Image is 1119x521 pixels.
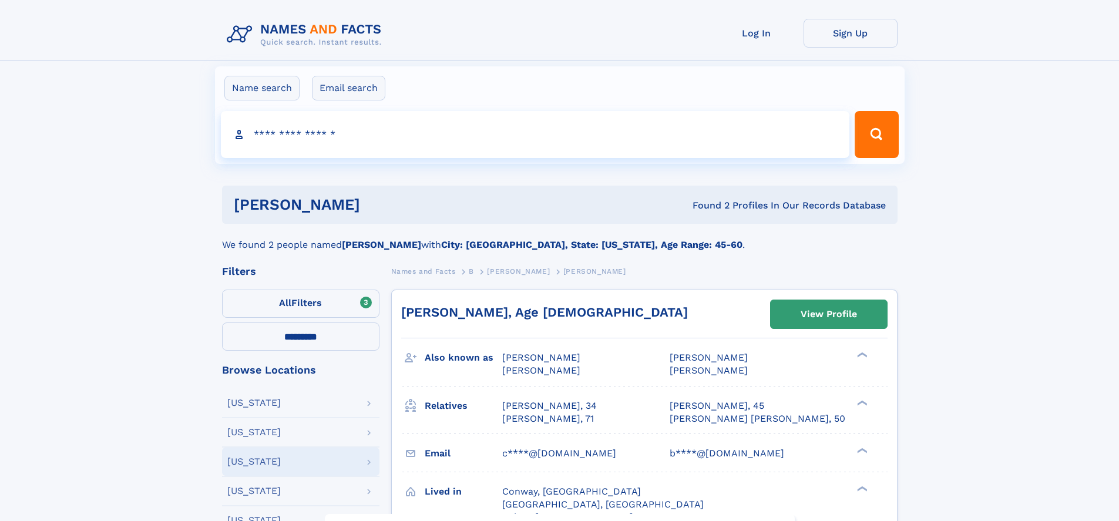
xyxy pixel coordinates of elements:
span: [GEOGRAPHIC_DATA], [GEOGRAPHIC_DATA] [502,499,704,510]
b: [PERSON_NAME] [342,239,421,250]
div: We found 2 people named with . [222,224,898,252]
div: [US_STATE] [227,457,281,466]
h3: Lived in [425,482,502,502]
span: [PERSON_NAME] [487,267,550,275]
a: [PERSON_NAME], 71 [502,412,594,425]
h3: Relatives [425,396,502,416]
a: [PERSON_NAME], Age [DEMOGRAPHIC_DATA] [401,305,688,320]
label: Name search [224,76,300,100]
span: Conway, [GEOGRAPHIC_DATA] [502,486,641,497]
h3: Also known as [425,348,502,368]
h3: Email [425,443,502,463]
div: Filters [222,266,379,277]
b: City: [GEOGRAPHIC_DATA], State: [US_STATE], Age Range: 45-60 [441,239,742,250]
label: Filters [222,290,379,318]
label: Email search [312,76,385,100]
a: [PERSON_NAME] [PERSON_NAME], 50 [670,412,845,425]
input: search input [221,111,850,158]
a: [PERSON_NAME], 45 [670,399,764,412]
a: Log In [710,19,804,48]
div: [US_STATE] [227,428,281,437]
a: [PERSON_NAME], 34 [502,399,597,412]
h1: [PERSON_NAME] [234,197,526,212]
div: ❯ [854,351,868,359]
a: B [469,264,474,278]
span: [PERSON_NAME] [563,267,626,275]
div: Browse Locations [222,365,379,375]
div: [US_STATE] [227,486,281,496]
span: [PERSON_NAME] [670,365,748,376]
span: [PERSON_NAME] [502,365,580,376]
div: ❯ [854,446,868,454]
div: ❯ [854,485,868,492]
a: Names and Facts [391,264,456,278]
img: Logo Names and Facts [222,19,391,51]
div: [US_STATE] [227,398,281,408]
span: All [279,297,291,308]
a: View Profile [771,300,887,328]
div: View Profile [801,301,857,328]
span: [PERSON_NAME] [502,352,580,363]
button: Search Button [855,111,898,158]
div: ❯ [854,399,868,406]
a: [PERSON_NAME] [487,264,550,278]
div: Found 2 Profiles In Our Records Database [526,199,886,212]
span: [PERSON_NAME] [670,352,748,363]
span: B [469,267,474,275]
a: Sign Up [804,19,898,48]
